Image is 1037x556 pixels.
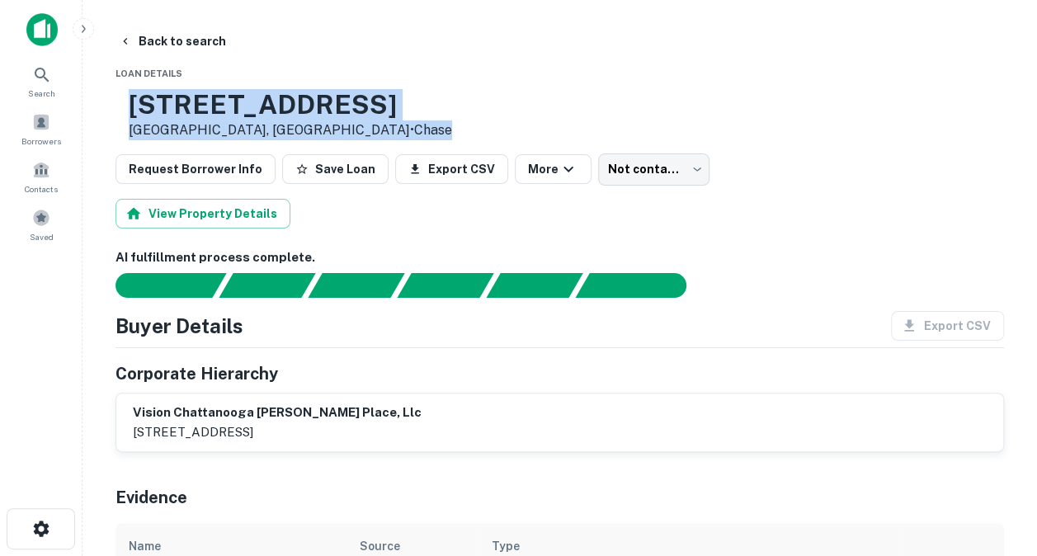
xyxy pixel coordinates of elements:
button: Save Loan [282,154,389,184]
h6: vision chattanooga [PERSON_NAME] place, llc [133,403,422,422]
h5: Evidence [115,485,187,510]
a: Borrowers [5,106,78,151]
p: [GEOGRAPHIC_DATA], [GEOGRAPHIC_DATA] • [129,120,452,140]
span: Contacts [25,182,58,196]
div: Principals found, AI now looking for contact information... [397,273,493,298]
div: Source [360,536,400,556]
h5: Corporate Hierarchy [115,361,278,386]
div: Type [492,536,520,556]
span: Saved [30,230,54,243]
p: [STREET_ADDRESS] [133,422,422,442]
a: Saved [5,202,78,247]
a: Search [5,59,78,103]
span: Borrowers [21,134,61,148]
iframe: Chat Widget [955,371,1037,450]
h6: AI fulfillment process complete. [115,248,1004,267]
div: AI fulfillment process complete. [576,273,706,298]
div: Sending borrower request to AI... [96,273,219,298]
div: Not contacted [598,153,709,185]
div: Your request is received and processing... [219,273,315,298]
div: Principals found, still searching for contact information. This may take time... [486,273,582,298]
div: Documents found, AI parsing details... [308,273,404,298]
button: Request Borrower Info [115,154,276,184]
div: Name [129,536,161,556]
img: capitalize-icon.png [26,13,58,46]
h3: [STREET_ADDRESS] [129,89,452,120]
a: Chase [414,122,452,138]
button: Export CSV [395,154,508,184]
span: Loan Details [115,68,182,78]
a: Contacts [5,154,78,199]
button: Back to search [112,26,233,56]
span: Search [28,87,55,100]
h4: Buyer Details [115,311,243,341]
button: View Property Details [115,199,290,229]
button: More [515,154,592,184]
